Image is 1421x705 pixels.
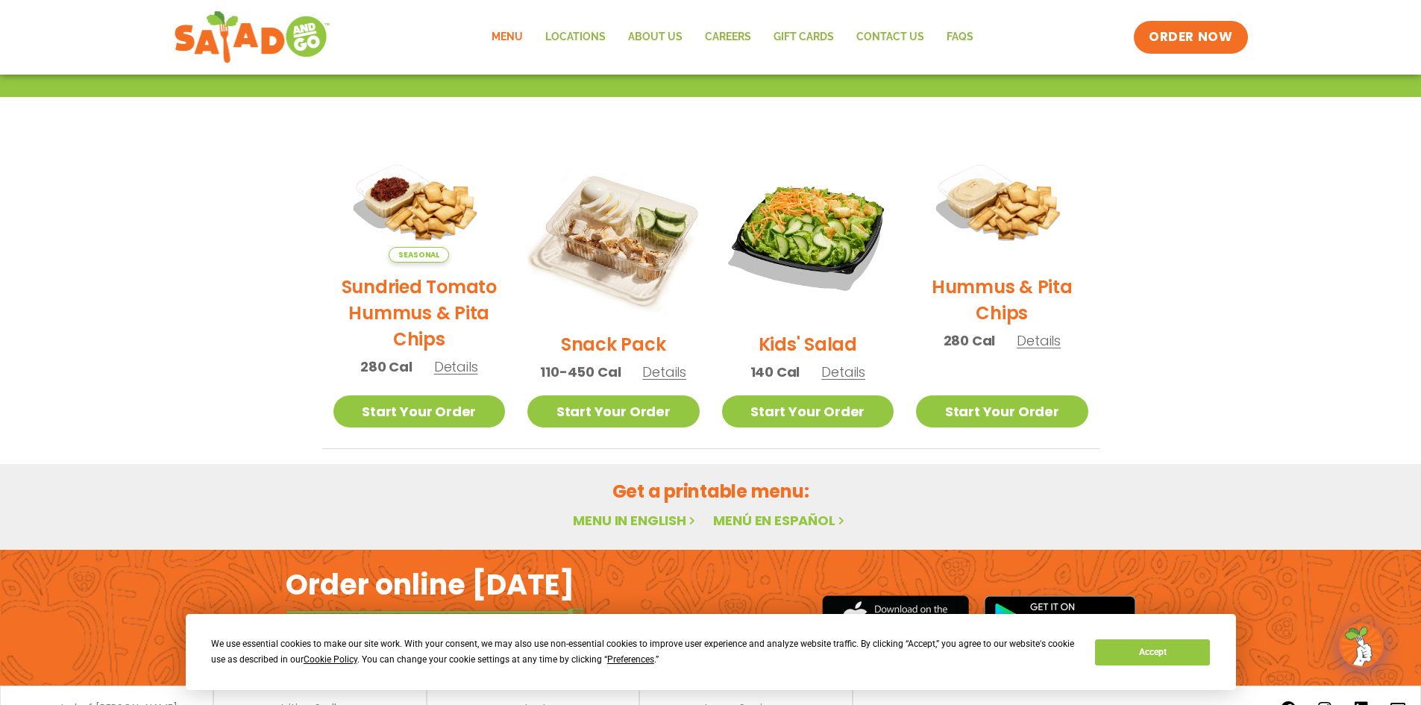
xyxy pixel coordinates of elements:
h2: Kids' Salad [759,331,857,357]
h2: Sundried Tomato Hummus & Pita Chips [333,274,506,352]
img: Product photo for Hummus & Pita Chips [916,148,1088,263]
span: ORDER NOW [1149,28,1232,46]
span: Preferences [607,654,654,665]
img: wpChatIcon [1340,624,1382,666]
div: Cookie Consent Prompt [186,614,1236,690]
nav: Menu [480,20,985,54]
img: Product photo for Snack Pack [527,148,700,320]
img: Product photo for Kids’ Salad [722,148,894,320]
a: Menu in English [573,511,698,530]
h2: Hummus & Pita Chips [916,274,1088,326]
span: 110-450 Cal [540,362,621,382]
img: fork [286,608,584,616]
a: About Us [617,20,694,54]
span: Cookie Policy [304,654,357,665]
span: Details [434,357,478,376]
a: Locations [534,20,617,54]
a: Careers [694,20,762,54]
a: Menú en español [713,511,847,530]
span: Details [821,363,865,381]
img: Product photo for Sundried Tomato Hummus & Pita Chips [333,148,506,263]
a: Start Your Order [916,395,1088,427]
span: 140 Cal [750,362,800,382]
a: Start Your Order [333,395,506,427]
div: We use essential cookies to make our site work. With your consent, we may also use non-essential ... [211,636,1077,668]
a: Menu [480,20,534,54]
a: ORDER NOW [1134,21,1247,54]
a: FAQs [935,20,985,54]
span: Details [1017,331,1061,350]
span: Seasonal [389,247,449,263]
img: google_play [984,595,1136,640]
a: Start Your Order [527,395,700,427]
img: new-SAG-logo-768×292 [174,7,331,67]
h2: Order online [DATE] [286,566,574,603]
button: Accept [1095,639,1210,665]
img: appstore [822,593,969,642]
h2: Get a printable menu: [322,478,1100,504]
span: 280 Cal [360,357,413,377]
a: Contact Us [845,20,935,54]
a: Start Your Order [722,395,894,427]
a: GIFT CARDS [762,20,845,54]
span: Details [642,363,686,381]
h2: Snack Pack [561,331,666,357]
span: 280 Cal [944,330,996,351]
